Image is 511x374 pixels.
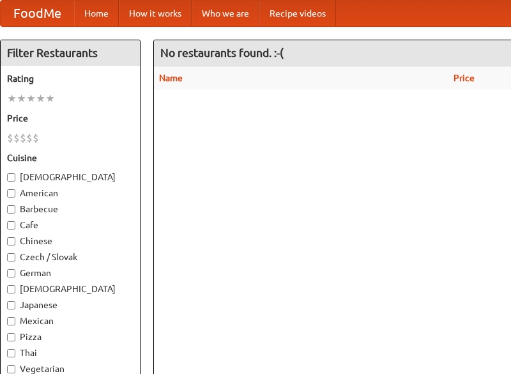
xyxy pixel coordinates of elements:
input: Japanese [7,301,15,309]
li: ★ [17,91,26,105]
label: Cafe [7,219,133,231]
a: How it works [119,1,192,26]
input: American [7,189,15,198]
label: Barbecue [7,203,133,215]
input: Cafe [7,221,15,230]
label: Pizza [7,331,133,343]
input: Pizza [7,333,15,341]
input: German [7,269,15,277]
input: [DEMOGRAPHIC_DATA] [7,173,15,182]
h5: Rating [7,72,133,85]
a: Name [159,73,183,83]
label: [DEMOGRAPHIC_DATA] [7,171,133,183]
li: $ [7,131,13,145]
input: Vegetarian [7,365,15,373]
a: Home [74,1,119,26]
ng-pluralize: No restaurants found. :-( [160,47,284,59]
label: Czech / Slovak [7,251,133,263]
li: $ [33,131,39,145]
h5: Cuisine [7,152,133,164]
li: ★ [45,91,55,105]
li: $ [13,131,20,145]
li: $ [26,131,33,145]
label: Chinese [7,235,133,247]
li: ★ [7,91,17,105]
label: [DEMOGRAPHIC_DATA] [7,283,133,295]
label: German [7,267,133,279]
li: ★ [36,91,45,105]
li: $ [20,131,26,145]
label: Mexican [7,315,133,327]
label: American [7,187,133,199]
input: Chinese [7,237,15,245]
h5: Price [7,112,133,125]
a: Price [454,73,475,83]
input: [DEMOGRAPHIC_DATA] [7,285,15,293]
input: Czech / Slovak [7,253,15,261]
input: Thai [7,349,15,357]
input: Barbecue [7,205,15,214]
a: FoodMe [1,1,74,26]
li: ★ [26,91,36,105]
a: Recipe videos [259,1,336,26]
h4: Filter Restaurants [1,40,140,66]
label: Thai [7,347,133,359]
a: Who we are [192,1,259,26]
input: Mexican [7,317,15,325]
label: Japanese [7,299,133,311]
